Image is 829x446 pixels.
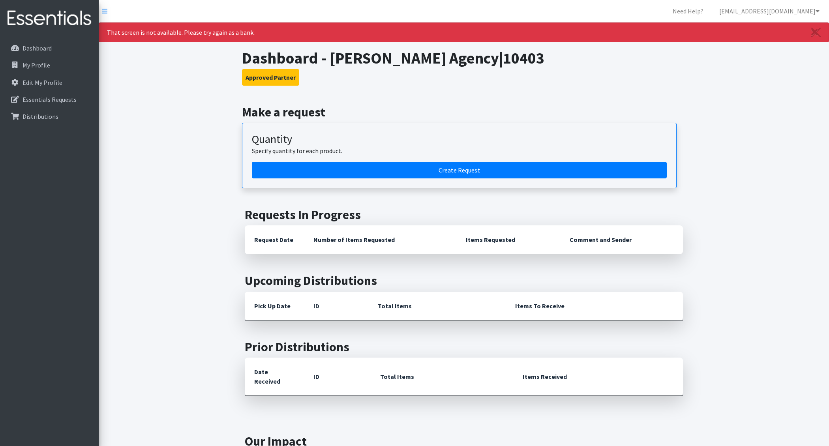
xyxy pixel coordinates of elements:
div: That screen is not available. Please try again as a bank. [99,22,829,42]
th: ID [304,358,371,396]
th: Items To Receive [506,292,683,320]
h2: Make a request [242,105,686,120]
a: Dashboard [3,40,96,56]
p: Distributions [23,112,58,120]
a: Edit My Profile [3,75,96,90]
p: Specify quantity for each product. [252,146,667,156]
th: Comment and Sender [560,225,683,254]
th: ID [304,292,368,320]
th: Total Items [371,358,513,396]
h2: Prior Distributions [245,339,683,354]
a: Close [803,23,829,42]
h2: Upcoming Distributions [245,273,683,288]
h1: Dashboard - [PERSON_NAME] Agency|10403 [242,49,686,67]
p: My Profile [23,61,50,69]
th: Total Items [368,292,506,320]
a: Create a request by quantity [252,162,667,178]
a: Need Help? [666,3,710,19]
th: Items Received [513,358,683,396]
h2: Requests In Progress [245,207,683,222]
th: Date Received [245,358,304,396]
a: Essentials Requests [3,92,96,107]
a: [EMAIL_ADDRESS][DOMAIN_NAME] [713,3,826,19]
th: Number of Items Requested [304,225,456,254]
p: Dashboard [23,44,52,52]
img: HumanEssentials [3,5,96,32]
th: Request Date [245,225,304,254]
p: Essentials Requests [23,96,77,103]
p: Edit My Profile [23,79,62,86]
th: Items Requested [456,225,560,254]
h3: Quantity [252,133,667,146]
a: Distributions [3,109,96,124]
button: Approved Partner [242,69,299,86]
a: My Profile [3,57,96,73]
th: Pick Up Date [245,292,304,320]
